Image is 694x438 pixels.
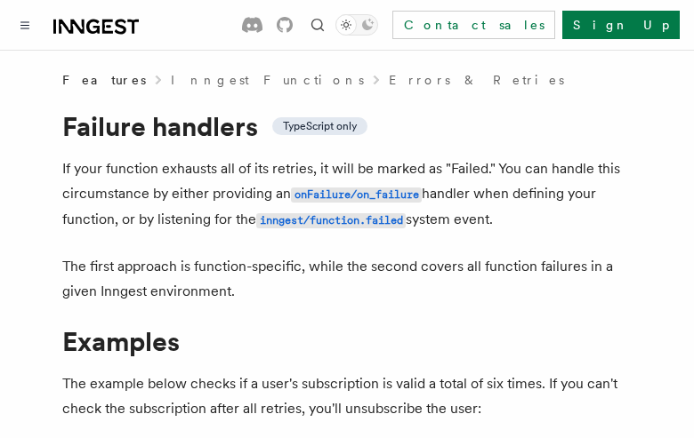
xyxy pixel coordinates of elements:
code: onFailure/on_failure [291,187,422,203]
a: inngest/function.failed [256,211,406,227]
h1: Examples [62,325,632,357]
a: Inngest Functions [171,71,364,89]
button: Find something... [307,14,328,36]
a: Contact sales [392,11,555,39]
button: Toggle navigation [14,14,36,36]
button: Toggle dark mode [335,14,378,36]
span: Features [62,71,146,89]
code: inngest/function.failed [256,213,406,228]
a: onFailure/on_failure [291,185,422,202]
h1: Failure handlers [62,110,632,142]
p: If your function exhausts all of its retries, it will be marked as "Failed." You can handle this ... [62,156,632,233]
a: Errors & Retries [389,71,564,89]
a: Sign Up [562,11,680,39]
p: The first approach is function-specific, while the second covers all function failures in a given... [62,254,632,304]
p: The example below checks if a user's subscription is valid a total of six times. If you can't che... [62,371,632,421]
span: TypeScript only [283,119,357,133]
